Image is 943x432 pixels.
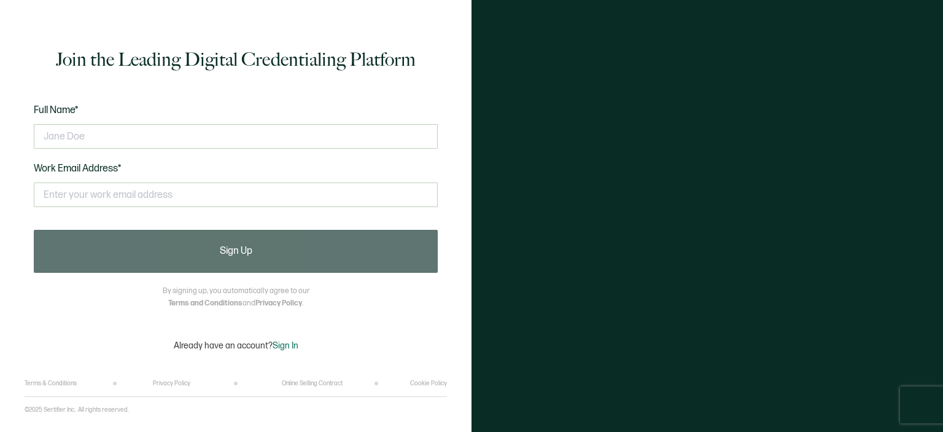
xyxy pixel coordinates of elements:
[34,104,79,116] span: Full Name*
[25,380,77,387] a: Terms & Conditions
[273,340,298,351] span: Sign In
[25,406,129,414] p: ©2025 Sertifier Inc.. All rights reserved.
[34,124,438,149] input: Jane Doe
[56,47,416,72] h1: Join the Leading Digital Credentialing Platform
[153,380,190,387] a: Privacy Policy
[410,380,447,387] a: Cookie Policy
[255,299,302,308] a: Privacy Policy
[220,246,252,256] span: Sign Up
[174,340,298,351] p: Already have an account?
[34,183,438,207] input: Enter your work email address
[163,285,309,310] p: By signing up, you automatically agree to our and .
[282,380,343,387] a: Online Selling Contract
[34,230,438,273] button: Sign Up
[34,163,122,175] span: Work Email Address*
[168,299,243,308] a: Terms and Conditions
